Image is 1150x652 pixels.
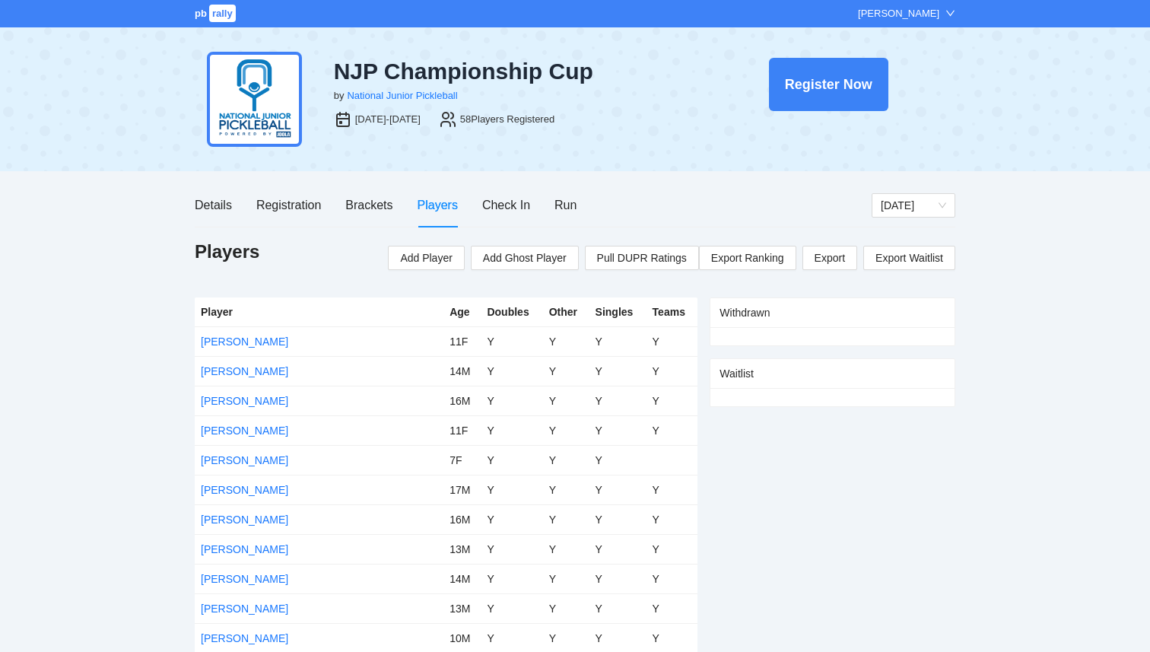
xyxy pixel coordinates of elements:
[443,356,481,386] td: 14M
[720,359,945,388] div: Waitlist
[589,564,646,593] td: Y
[589,475,646,504] td: Y
[945,8,955,18] span: down
[589,326,646,356] td: Y
[589,445,646,475] td: Y
[483,250,567,266] span: Add Ghost Player
[201,573,288,585] a: [PERSON_NAME]
[815,246,845,269] span: Export
[875,246,943,269] span: Export Waitlist
[481,564,542,593] td: Y
[543,475,589,504] td: Y
[481,475,542,504] td: Y
[858,6,939,21] div: [PERSON_NAME]
[418,196,458,215] div: Players
[443,445,481,475] td: 7F
[201,543,288,555] a: [PERSON_NAME]
[653,304,692,320] div: Teams
[711,246,784,269] span: Export Ranking
[443,534,481,564] td: 13M
[646,415,698,445] td: Y
[589,593,646,623] td: Y
[355,112,421,127] div: [DATE]-[DATE]
[347,90,457,101] a: National Junior Pickleball
[481,593,542,623] td: Y
[201,632,288,644] a: [PERSON_NAME]
[481,534,542,564] td: Y
[589,386,646,415] td: Y
[400,250,452,266] span: Add Player
[482,196,530,215] div: Check In
[201,304,437,320] div: Player
[201,454,288,466] a: [PERSON_NAME]
[201,395,288,407] a: [PERSON_NAME]
[460,112,554,127] div: 58 Players Registered
[256,196,321,215] div: Registration
[443,326,481,356] td: 11F
[443,475,481,504] td: 17M
[201,425,288,437] a: [PERSON_NAME]
[589,504,646,534] td: Y
[443,564,481,593] td: 14M
[481,415,542,445] td: Y
[646,475,698,504] td: Y
[195,8,207,19] span: pb
[471,246,579,270] button: Add Ghost Player
[487,304,536,320] div: Doubles
[334,88,345,103] div: by
[720,298,945,327] div: Withdrawn
[646,326,698,356] td: Y
[543,534,589,564] td: Y
[549,304,583,320] div: Other
[345,196,392,215] div: Brackets
[589,415,646,445] td: Y
[481,445,542,475] td: Y
[443,386,481,415] td: 16M
[646,504,698,534] td: Y
[443,593,481,623] td: 13M
[543,326,589,356] td: Y
[646,356,698,386] td: Y
[201,514,288,526] a: [PERSON_NAME]
[481,504,542,534] td: Y
[543,415,589,445] td: Y
[646,534,698,564] td: Y
[589,356,646,386] td: Y
[863,246,955,270] a: Export Waitlist
[646,564,698,593] td: Y
[201,336,288,348] a: [PERSON_NAME]
[543,386,589,415] td: Y
[481,326,542,356] td: Y
[195,240,259,264] h1: Players
[881,194,946,217] span: Thursday
[699,246,796,270] a: Export Ranking
[585,246,699,270] button: Pull DUPR Ratings
[597,250,687,266] span: Pull DUPR Ratings
[543,504,589,534] td: Y
[388,246,464,270] button: Add Player
[554,196,577,215] div: Run
[450,304,475,320] div: Age
[195,8,238,19] a: pbrally
[802,246,857,270] a: Export
[769,58,888,111] button: Register Now
[334,58,690,85] div: NJP Championship Cup
[207,52,302,147] img: njp-logo2.png
[195,196,232,215] div: Details
[201,365,288,377] a: [PERSON_NAME]
[443,504,481,534] td: 16M
[543,445,589,475] td: Y
[596,304,640,320] div: Singles
[589,534,646,564] td: Y
[209,5,236,22] span: rally
[543,356,589,386] td: Y
[443,415,481,445] td: 11F
[543,593,589,623] td: Y
[201,484,288,496] a: [PERSON_NAME]
[201,603,288,615] a: [PERSON_NAME]
[646,593,698,623] td: Y
[646,386,698,415] td: Y
[481,356,542,386] td: Y
[543,564,589,593] td: Y
[481,386,542,415] td: Y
